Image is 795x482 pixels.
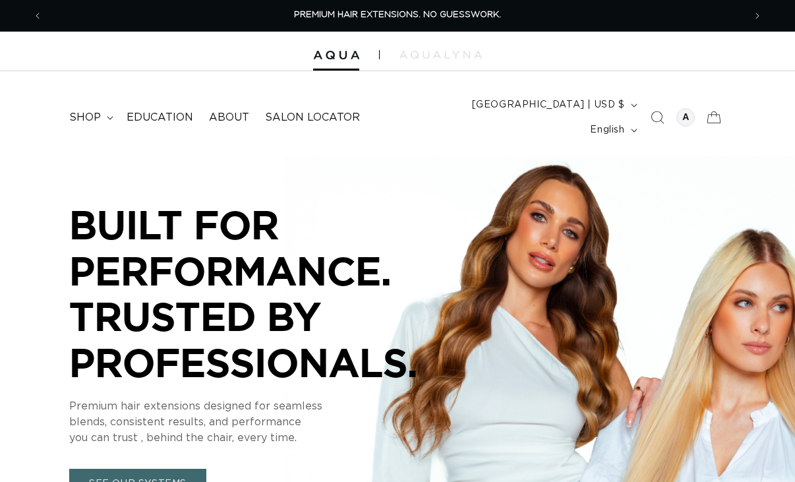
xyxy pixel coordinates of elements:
summary: Search [643,103,672,132]
span: Salon Locator [265,111,360,125]
img: Aqua Hair Extensions [313,51,359,60]
p: BUILT FOR PERFORMANCE. TRUSTED BY PROFESSIONALS. [69,202,465,385]
p: you can trust , behind the chair, every time. [69,431,465,446]
span: shop [69,111,101,125]
a: Education [119,103,201,133]
span: [GEOGRAPHIC_DATA] | USD $ [472,98,625,112]
button: [GEOGRAPHIC_DATA] | USD $ [464,92,643,117]
img: aqualyna.com [399,51,482,59]
span: About [209,111,249,125]
a: Salon Locator [257,103,368,133]
span: English [590,123,624,137]
button: Next announcement [743,3,772,28]
p: blends, consistent results, and performance [69,415,465,431]
summary: shop [61,103,119,133]
a: About [201,103,257,133]
button: Previous announcement [23,3,52,28]
p: Premium hair extensions designed for seamless [69,399,465,415]
span: PREMIUM HAIR EXTENSIONS. NO GUESSWORK. [294,11,501,19]
button: English [582,117,642,142]
span: Education [127,111,193,125]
